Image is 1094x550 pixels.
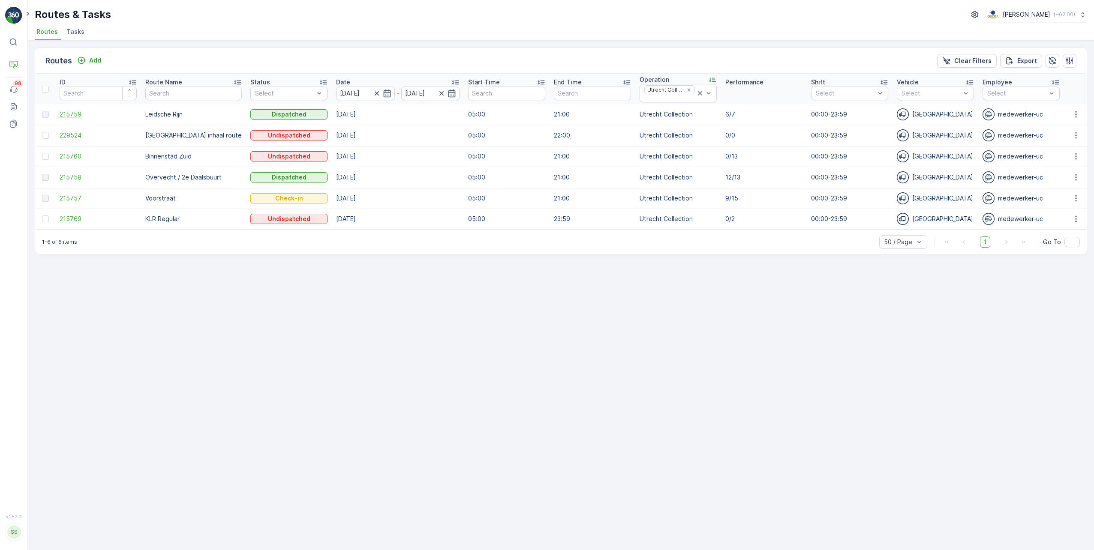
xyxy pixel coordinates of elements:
a: 215759 [60,110,137,119]
p: Performance [725,78,763,87]
p: Export [1017,57,1037,65]
p: 05:00 [468,152,545,161]
img: basis-logo_rgb2x.png [987,10,999,19]
img: svg%3e [897,192,909,204]
p: Undispatched [268,131,310,140]
p: 22:00 [554,131,631,140]
p: 21:00 [554,152,631,161]
p: 05:00 [468,131,545,140]
div: Utrecht Collection [645,86,684,94]
a: 215758 [60,173,137,182]
div: [GEOGRAPHIC_DATA] [897,150,974,162]
button: Export [1000,54,1042,68]
button: [PERSON_NAME](+02:00) [987,7,1087,22]
span: Routes [36,27,58,36]
td: [DATE] [332,146,464,167]
button: Undispatched [250,214,328,224]
p: Utrecht Collection [640,131,717,140]
input: dd/mm/yyyy [336,87,395,100]
div: medewerker-uc [983,192,1060,204]
img: svg%3e [897,108,909,120]
p: [PERSON_NAME] [1003,10,1050,19]
p: ID [60,78,66,87]
button: Dispatched [250,172,328,182]
p: Start Time [468,78,500,87]
p: 00:00-23:59 [811,131,888,140]
img: svg%3e [897,171,909,183]
p: Binnenstad Zuid [145,152,242,161]
img: svg%3e [897,213,909,225]
p: 00:00-23:59 [811,152,888,161]
img: svg%3e [897,129,909,141]
p: Select [816,89,875,98]
p: 0/13 [725,152,802,161]
div: [GEOGRAPHIC_DATA] [897,213,974,225]
input: Search [468,87,545,100]
p: 05:00 [468,173,545,182]
p: Select [987,89,1046,98]
p: 05:00 [468,194,545,203]
div: Remove Utrecht Collection [684,87,694,93]
a: 99 [5,81,22,98]
div: medewerker-uc [983,108,1060,120]
p: End Time [554,78,582,87]
p: Vehicle [897,78,919,87]
div: medewerker-uc [983,213,1060,225]
div: Toggle Row Selected [42,132,49,139]
td: [DATE] [332,167,464,188]
div: Toggle Row Selected [42,215,49,222]
p: 6/7 [725,110,802,119]
span: Go To [1043,238,1061,246]
span: 1 [980,236,990,248]
p: [GEOGRAPHIC_DATA] inhaal route [145,131,242,140]
a: 215760 [60,152,137,161]
p: Voorstraat [145,194,242,203]
div: medewerker-uc [983,171,1060,183]
img: svg%3e [983,150,995,162]
p: 21:00 [554,173,631,182]
p: Status [250,78,270,87]
span: Tasks [66,27,84,36]
img: svg%3e [983,192,995,204]
p: 00:00-23:59 [811,173,888,182]
p: Undispatched [268,215,310,223]
p: Date [336,78,350,87]
div: Toggle Row Selected [42,174,49,181]
div: Toggle Row Selected [42,153,49,160]
p: Routes & Tasks [35,8,111,21]
div: [GEOGRAPHIC_DATA] [897,108,974,120]
p: Employee [983,78,1012,87]
img: svg%3e [983,108,995,120]
p: Check-in [275,194,303,203]
p: Operation [640,75,669,84]
p: 21:00 [554,110,631,119]
p: 0/0 [725,131,802,140]
p: 9/15 [725,194,802,203]
p: Clear Filters [954,57,992,65]
p: 05:00 [468,215,545,223]
button: Undispatched [250,151,328,161]
td: [DATE] [332,125,464,146]
a: 215769 [60,215,137,223]
p: Utrecht Collection [640,152,717,161]
div: medewerker-uc [983,150,1060,162]
div: [GEOGRAPHIC_DATA] [897,192,974,204]
a: 229524 [60,131,137,140]
input: Search [60,87,137,100]
p: 99 [15,80,21,87]
button: Check-in [250,193,328,203]
p: Utrecht Collection [640,194,717,203]
img: svg%3e [983,213,995,225]
p: Dispatched [272,173,307,182]
span: 215757 [60,194,137,203]
p: Utrecht Collection [640,173,717,182]
td: [DATE] [332,209,464,229]
p: Route Name [145,78,182,87]
p: KLR Regular [145,215,242,223]
p: Utrecht Collection [640,215,717,223]
p: 00:00-23:59 [811,110,888,119]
